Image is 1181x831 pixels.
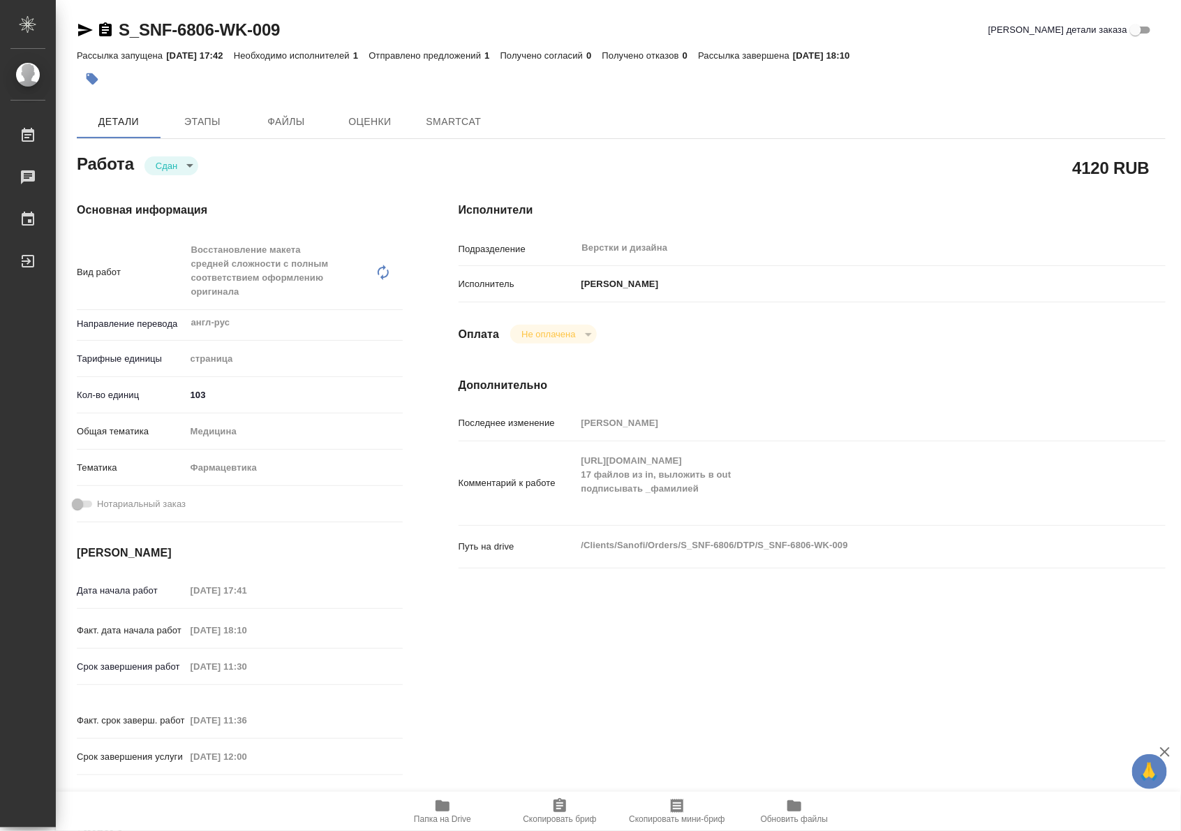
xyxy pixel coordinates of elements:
[988,23,1127,37] span: [PERSON_NAME] детали заказа
[459,540,577,554] p: Путь на drive
[186,747,308,767] input: Пустое поле
[77,202,403,219] h4: Основная информация
[97,497,186,511] span: Нотариальный заказ
[186,347,403,371] div: страница
[414,814,471,824] span: Папка на Drive
[77,388,186,402] p: Кол-во единиц
[501,792,618,831] button: Скопировать бриф
[77,265,186,279] p: Вид работ
[500,50,587,61] p: Получено согласий
[77,750,186,764] p: Срок завершения услуги
[510,325,596,344] div: Сдан
[166,50,234,61] p: [DATE] 17:42
[119,20,280,39] a: S_SNF-6806-WK-009
[186,580,308,601] input: Пустое поле
[577,449,1107,515] textarea: [URL][DOMAIN_NAME] 17 файлов из in, выложить в out подписывать _фамилией
[336,113,403,131] span: Оценки
[683,50,698,61] p: 0
[420,113,487,131] span: SmartCat
[698,50,793,61] p: Рассылка завершена
[577,277,659,291] p: [PERSON_NAME]
[169,113,236,131] span: Этапы
[151,160,181,172] button: Сдан
[484,50,500,61] p: 1
[186,420,403,443] div: Медицина
[253,113,320,131] span: Файлы
[186,710,308,730] input: Пустое поле
[459,416,577,430] p: Последнее изменение
[77,150,134,175] h2: Работа
[234,50,353,61] p: Необходимо исполнителей
[629,814,725,824] span: Скопировать мини-бриф
[186,456,403,480] div: Фармацевтика
[761,814,829,824] span: Обновить файлы
[77,714,186,728] p: Факт. срок заверш. работ
[77,22,94,38] button: Скопировать ссылку для ЯМессенджера
[384,792,501,831] button: Папка на Drive
[459,277,577,291] p: Исполнитель
[77,317,186,331] p: Направление перевода
[186,620,308,640] input: Пустое поле
[77,64,107,94] button: Добавить тэг
[793,50,861,61] p: [DATE] 18:10
[517,328,579,340] button: Не оплачена
[1132,754,1167,789] button: 🙏
[77,50,166,61] p: Рассылка запущена
[85,113,152,131] span: Детали
[459,242,577,256] p: Подразделение
[186,385,403,405] input: ✎ Введи что-нибудь
[77,461,186,475] p: Тематика
[577,413,1107,433] input: Пустое поле
[459,377,1166,394] h4: Дополнительно
[77,425,186,439] p: Общая тематика
[1073,156,1150,179] h2: 4120 RUB
[144,156,198,175] div: Сдан
[369,50,484,61] p: Отправлено предложений
[459,476,577,490] p: Комментарий к работе
[77,545,403,561] h4: [PERSON_NAME]
[77,352,186,366] p: Тарифные единицы
[77,660,186,674] p: Срок завершения работ
[459,202,1166,219] h4: Исполнители
[186,656,308,677] input: Пустое поле
[77,584,186,598] p: Дата начала работ
[1138,757,1161,786] span: 🙏
[602,50,683,61] p: Получено отказов
[618,792,736,831] button: Скопировать мини-бриф
[97,22,114,38] button: Скопировать ссылку
[586,50,602,61] p: 0
[577,534,1107,557] textarea: /Clients/Sanofi/Orders/S_SNF-6806/DTP/S_SNF-6806-WK-009
[523,814,596,824] span: Скопировать бриф
[736,792,853,831] button: Обновить файлы
[77,624,186,638] p: Факт. дата начала работ
[459,326,500,343] h4: Оплата
[353,50,369,61] p: 1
